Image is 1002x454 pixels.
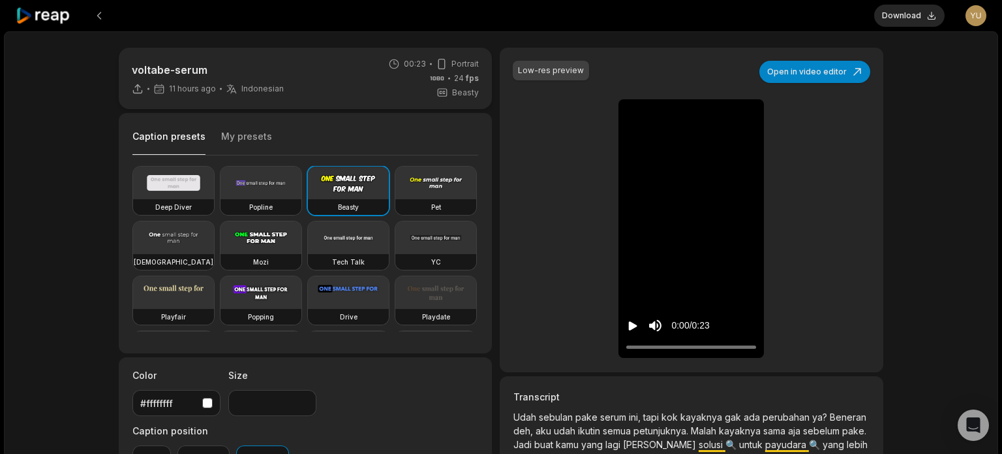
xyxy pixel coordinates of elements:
button: Open in video editor [759,61,870,83]
span: ikutin [578,425,603,436]
span: petunjuknya. [633,425,691,436]
span: pake [575,412,600,423]
span: Jadi [513,439,534,450]
h3: YC [431,257,441,267]
div: Low-res preview [518,65,584,76]
span: payudara [765,439,809,450]
span: yang [581,439,605,450]
h3: Transcript [513,390,870,404]
h3: Drive [340,312,357,322]
span: fps [466,73,479,83]
div: Open Intercom Messenger [958,410,989,441]
span: [PERSON_NAME] [623,439,699,450]
span: 24 [454,73,479,84]
span: sama [763,425,788,436]
h3: Popline [249,202,273,212]
h3: Pet [431,202,441,212]
span: untuk [739,439,765,450]
h3: Playfair [161,312,186,322]
span: sebulan [539,412,575,423]
div: 0:00 / 0:23 [671,319,709,332]
span: Malah [691,425,719,436]
h3: Playdate [422,312,450,322]
h3: Tech Talk [332,257,365,267]
p: voltabe-serum [132,62,284,78]
span: Portrait [451,58,479,70]
span: Indonesian [241,84,284,94]
span: ya? [812,412,830,423]
span: Udah [513,412,539,423]
span: lebih [847,439,868,450]
span: kok [661,412,680,423]
h3: Beasty [338,202,359,212]
span: deh, [513,425,536,436]
span: 00:23 [404,58,426,70]
span: 11 hours ago [169,84,216,94]
span: kamu [556,439,581,450]
span: udah [554,425,578,436]
label: Size [228,368,316,382]
button: My presets [221,130,272,155]
button: Play video [626,314,639,338]
span: pake. [842,425,866,436]
div: #ffffffff [140,397,197,410]
span: kayaknya [680,412,725,423]
span: yang [823,439,847,450]
span: Beasty [452,87,479,99]
span: ini, [629,412,643,423]
label: Color [132,368,220,382]
h3: Popping [248,312,274,322]
span: semua [603,425,633,436]
span: serum [600,412,629,423]
h3: Mozi [253,257,269,267]
label: Caption position [132,424,289,438]
span: perubahan [763,412,812,423]
span: sebelum [803,425,842,436]
span: aku [536,425,554,436]
span: buat [534,439,556,450]
span: Beneran [830,412,866,423]
span: solusi [699,439,725,450]
span: aja [788,425,803,436]
span: gak [725,412,744,423]
span: ada [744,412,763,423]
span: kayaknya [719,425,763,436]
h3: Deep Diver [155,202,192,212]
span: lagi [605,439,623,450]
button: Caption presets [132,130,205,155]
span: tapi [643,412,661,423]
button: #ffffffff [132,390,220,416]
button: Download [874,5,945,27]
button: Mute sound [647,317,663,334]
h3: [DEMOGRAPHIC_DATA] [134,257,213,267]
